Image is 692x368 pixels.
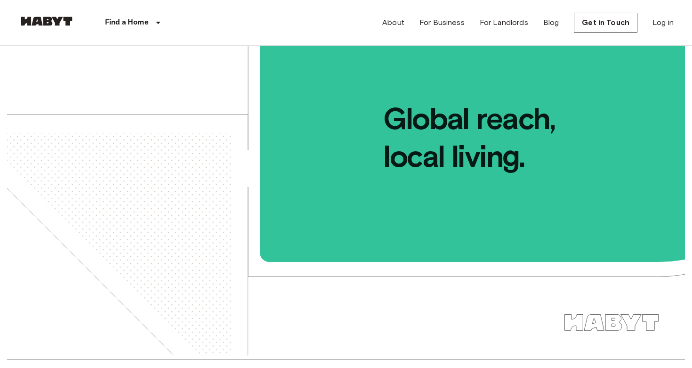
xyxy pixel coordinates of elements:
a: For Landlords [480,17,528,28]
img: Habyt [18,16,75,26]
a: Get in Touch [574,13,637,33]
a: Blog [543,17,559,28]
img: we-make-moves-not-waiting-lists [7,46,685,356]
a: For Business [419,17,465,28]
p: Find a Home [105,17,149,28]
a: Log in [652,17,674,28]
span: Global reach, local living. [261,46,685,175]
a: About [382,17,404,28]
